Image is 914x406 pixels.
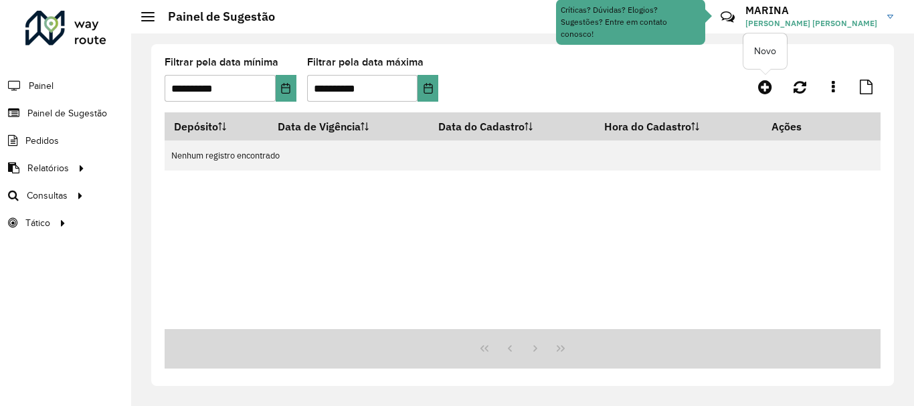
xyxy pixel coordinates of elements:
button: Choose Date [276,75,296,102]
td: Nenhum registro encontrado [165,140,881,171]
th: Data de Vigência [268,112,430,140]
div: Novo [743,33,787,69]
span: Painel [29,79,54,93]
th: Ações [762,112,842,140]
h2: Painel de Sugestão [155,9,275,24]
label: Filtrar pela data mínima [165,54,278,70]
span: Pedidos [25,134,59,148]
h3: MARINA [745,4,877,17]
a: Contato Rápido [713,3,742,31]
span: Consultas [27,189,68,203]
span: [PERSON_NAME] [PERSON_NAME] [745,17,877,29]
th: Data do Cadastro [430,112,596,140]
label: Filtrar pela data máxima [307,54,424,70]
button: Choose Date [418,75,438,102]
th: Hora do Cadastro [596,112,762,140]
span: Tático [25,216,50,230]
span: Painel de Sugestão [27,106,107,120]
th: Depósito [165,112,268,140]
span: Relatórios [27,161,69,175]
